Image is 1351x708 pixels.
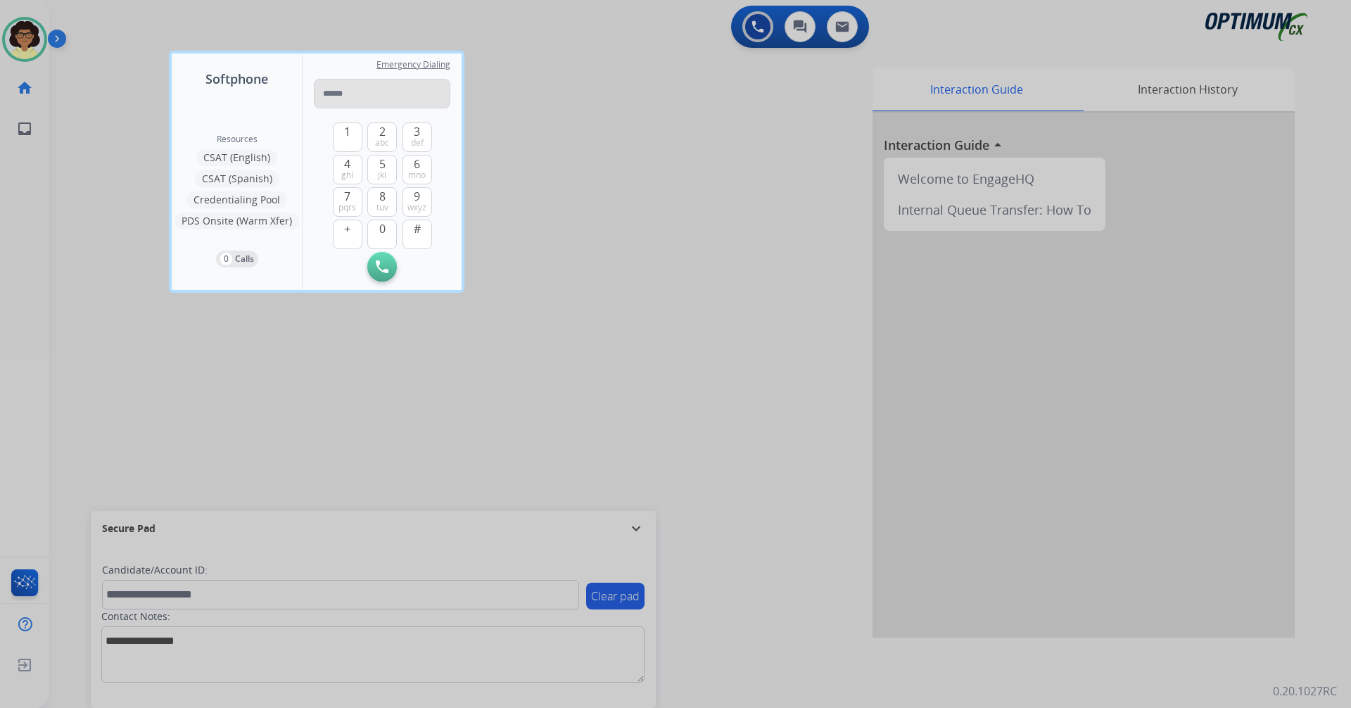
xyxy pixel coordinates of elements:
span: wxyz [407,202,426,213]
button: 3def [402,122,432,152]
button: 5jkl [367,155,397,184]
button: 0Calls [216,251,258,267]
span: 3 [414,123,420,140]
span: 8 [379,188,386,205]
span: Resources [217,134,258,145]
p: Calls [235,253,254,265]
span: pqrs [338,202,356,213]
span: tuv [376,202,388,213]
button: 4ghi [333,155,362,184]
span: jkl [378,170,386,181]
span: # [414,220,421,237]
button: PDS Onsite (Warm Xfer) [175,213,299,229]
button: # [402,220,432,249]
span: 6 [414,156,420,172]
span: 0 [379,220,386,237]
button: 1 [333,122,362,152]
span: + [344,220,350,237]
button: 7pqrs [333,187,362,217]
img: call-button [376,260,388,273]
button: 2abc [367,122,397,152]
p: 0 [220,253,232,265]
span: Emergency Dialing [376,59,450,70]
button: CSAT (English) [196,149,277,166]
button: 0 [367,220,397,249]
button: 6mno [402,155,432,184]
span: 7 [344,188,350,205]
button: Credentialing Pool [186,191,287,208]
span: def [411,137,424,148]
button: + [333,220,362,249]
span: 4 [344,156,350,172]
button: 8tuv [367,187,397,217]
span: 5 [379,156,386,172]
span: ghi [341,170,353,181]
span: 9 [414,188,420,205]
span: mno [408,170,426,181]
span: 2 [379,123,386,140]
p: 0.20.1027RC [1273,683,1337,700]
button: 9wxyz [402,187,432,217]
span: Softphone [205,69,268,89]
button: CSAT (Spanish) [195,170,279,187]
span: abc [375,137,389,148]
span: 1 [344,123,350,140]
